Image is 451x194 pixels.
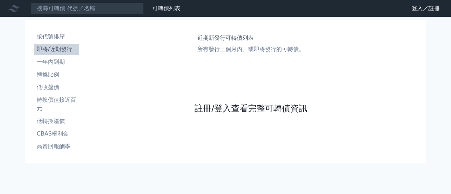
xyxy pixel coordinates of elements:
[406,3,445,14] a: 登入／註冊
[34,45,79,54] li: 即將/近期發行
[34,70,79,79] li: 轉換比例
[34,94,79,114] a: 轉換價值接近百元
[34,117,79,125] li: 低轉換溢價
[197,45,304,54] p: 所有發行三個月內、或即將發行的可轉債。
[34,32,79,41] li: 按代號排序
[34,96,79,113] li: 轉換價值接近百元
[34,142,79,151] li: 高賣回報酬率
[34,82,79,93] a: 低收盤價
[34,141,79,152] a: 高賣回報酬率
[34,31,79,42] a: 按代號排序
[34,115,79,127] a: 低轉換溢價
[197,34,304,42] h1: 近期新發行可轉債列表
[34,69,79,80] a: 轉換比例
[194,103,307,114] a: 註冊/登入查看完整可轉債資訊
[152,5,180,12] a: 可轉債列表
[34,44,79,55] a: 即將/近期發行
[34,128,79,139] a: CBAS權利金
[34,130,79,138] li: CBAS權利金
[34,83,79,92] li: 低收盤價
[34,58,79,66] li: 一年內到期
[31,2,144,14] input: 搜尋可轉債 代號／名稱
[34,56,79,68] a: 一年內到期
